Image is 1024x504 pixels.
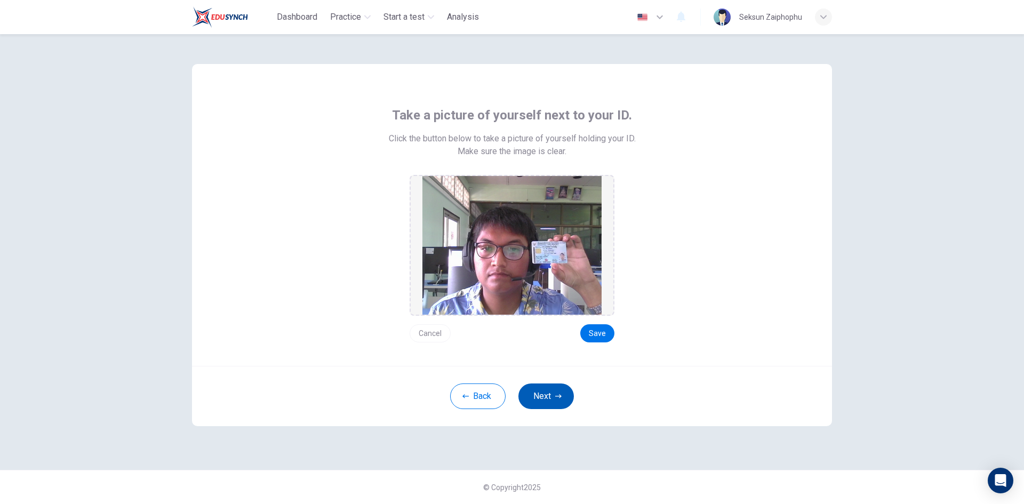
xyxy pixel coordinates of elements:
[636,13,649,21] img: en
[273,7,322,27] button: Dashboard
[483,483,541,492] span: © Copyright 2025
[330,11,361,23] span: Practice
[326,7,375,27] button: Practice
[714,9,731,26] img: Profile picture
[447,11,479,23] span: Analysis
[518,383,574,409] button: Next
[450,383,506,409] button: Back
[277,11,317,23] span: Dashboard
[580,324,614,342] button: Save
[458,145,566,158] span: Make sure the image is clear.
[379,7,438,27] button: Start a test
[443,7,483,27] button: Analysis
[392,107,632,124] span: Take a picture of yourself next to your ID.
[192,6,248,28] img: Train Test logo
[410,324,451,342] button: Cancel
[739,11,802,23] div: Seksun Zaiphophu
[192,6,273,28] a: Train Test logo
[988,468,1013,493] div: Open Intercom Messenger
[383,11,425,23] span: Start a test
[389,132,636,145] span: Click the button below to take a picture of yourself holding your ID.
[422,176,602,315] img: preview screemshot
